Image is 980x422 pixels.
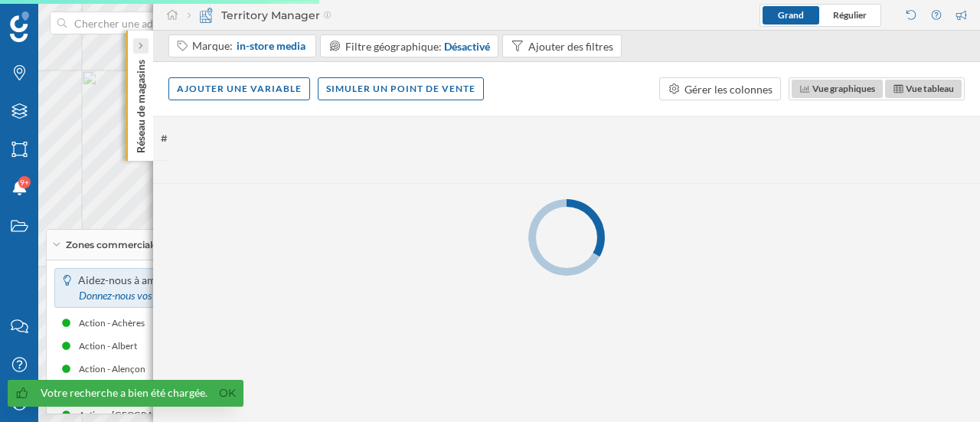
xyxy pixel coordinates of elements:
div: Marque: [192,38,307,54]
span: Grand [778,9,804,21]
span: Filtre géographique: [345,40,442,53]
span: 9+ [20,175,29,190]
p: Aidez-nous à améliorer les zones commerciales. [78,273,413,303]
span: Assistance [24,11,99,25]
span: Vue tableau [906,83,954,94]
span: Vue graphiques [812,83,875,94]
div: Gérer les colonnes [684,81,773,97]
div: Action - Albert [79,339,145,354]
div: Territory Manager [188,8,332,23]
span: Régulier [833,9,867,21]
div: Action - Alençon [79,361,153,377]
img: Logo Geoblink [10,11,29,42]
div: Action - Achères [79,316,152,331]
a: Ok [215,384,240,402]
div: Votre recherche a bien été chargée. [41,385,207,401]
div: Ajouter des filtres [528,38,613,54]
img: territory-manager.svg [198,8,214,23]
span: # [161,132,168,146]
div: Désactivé [444,38,490,54]
span: Zones commerciales [66,238,162,252]
p: Réseau de magasins [133,54,149,153]
span: in-store media [237,38,305,54]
